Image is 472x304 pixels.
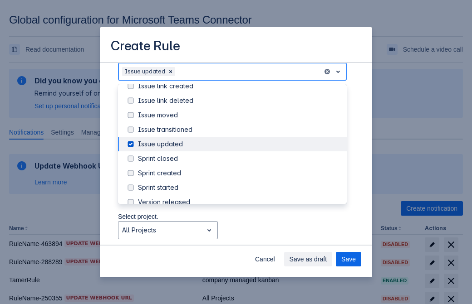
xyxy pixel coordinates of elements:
div: Scrollable content [100,62,372,246]
span: open [333,66,344,77]
div: Issue updated [122,67,166,76]
span: Cancel [255,252,275,266]
div: Version released [138,198,341,207]
div: Sprint started [138,183,341,192]
div: Sprint closed [138,154,341,163]
span: Save as draft [290,252,327,266]
button: clear [324,68,331,75]
span: open [204,225,215,236]
p: Select project. [118,212,218,221]
div: Issue moved [138,111,341,120]
button: Cancel [250,252,280,266]
p: Select issue priorities. [236,244,336,253]
button: Save as draft [284,252,333,266]
div: Issue updated [138,140,341,149]
div: Issue link deleted [138,96,341,105]
span: Save [341,252,356,266]
div: Issue transitioned [138,125,341,134]
span: Clear [167,68,174,75]
div: Remove Issue updated [166,67,175,76]
h3: Create Rule [111,38,180,56]
button: Save [336,252,361,266]
p: Select issue types. [118,244,218,253]
div: Sprint created [138,169,341,178]
div: Issue link created [138,82,341,91]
